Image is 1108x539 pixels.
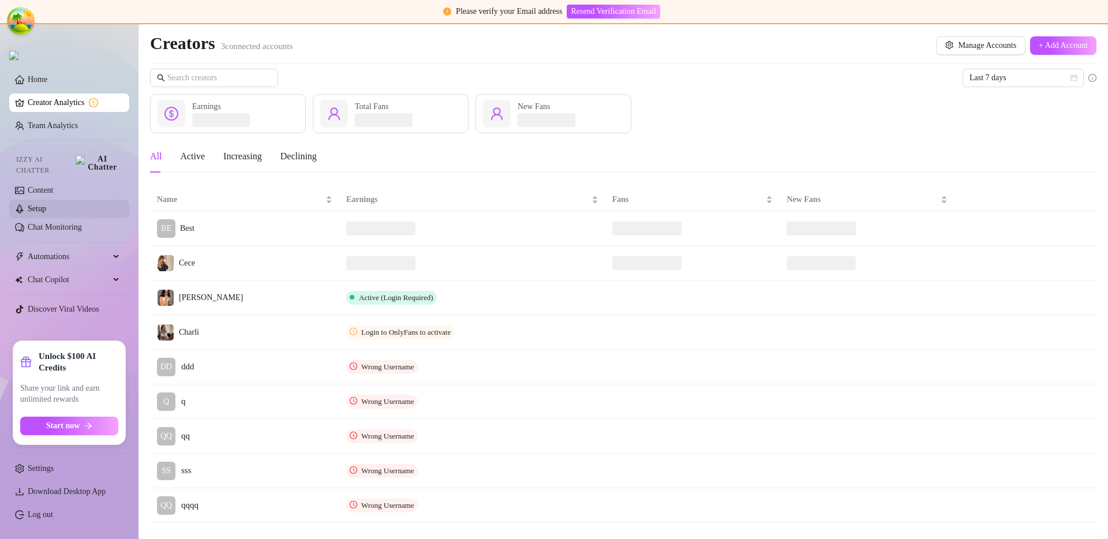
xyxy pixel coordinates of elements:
[567,5,660,18] button: Resend Verification Email
[1070,74,1077,81] span: calendar
[28,75,47,84] a: Home
[192,102,221,111] span: Earnings
[361,432,414,440] span: Wrong Username
[157,462,332,480] a: SSsss
[28,510,53,519] a: Log out
[181,464,192,478] span: sss
[15,252,24,261] span: thunderbolt
[350,432,357,439] span: clock-circle
[1088,74,1096,82] span: info-circle
[456,5,562,18] div: Please verify your Email address
[327,107,341,121] span: user
[518,102,550,111] span: New Fans
[150,149,162,163] div: All
[157,358,332,376] a: DDddd
[359,293,433,302] span: Active (Login Required)
[28,93,120,112] a: Creator Analytics exclamation-circle
[179,293,243,302] span: [PERSON_NAME]
[571,7,656,16] span: Resend Verification Email
[346,193,589,206] span: Earnings
[157,74,165,82] span: search
[181,360,194,374] span: ddd
[28,305,99,313] a: Discover Viral Videos
[157,193,323,206] span: Name
[361,466,414,475] span: Wrong Username
[180,224,194,233] span: Best
[163,395,169,408] span: Q
[20,417,118,435] button: Start nowarrow-right
[350,501,357,508] span: clock-circle
[179,328,199,336] span: Charli
[179,259,195,267] span: Cece
[350,466,357,474] span: clock-circle
[181,395,186,409] span: q
[160,361,172,373] span: DD
[157,392,332,411] a: Qq
[350,362,357,370] span: clock-circle
[28,464,54,473] a: Settings
[15,276,23,284] img: Chat Copilot
[20,383,118,405] span: Share your link and earn unlimited rewards
[350,397,357,405] span: clock-circle
[158,255,174,271] img: Cece
[28,121,78,130] a: Team Analytics
[180,149,205,163] div: Active
[160,430,172,443] span: QQ
[158,324,174,340] img: Charli
[20,356,32,368] span: gift
[1039,41,1088,50] span: + Add Account
[1030,36,1096,55] button: + Add Account
[150,32,293,54] h2: Creators
[490,107,504,121] span: user
[161,222,171,235] span: BE
[221,42,293,51] span: 3 connected accounts
[350,328,357,335] span: clock-circle
[181,429,190,443] span: qq
[605,189,780,211] th: Fans
[958,41,1016,50] span: Manage Accounts
[339,189,605,211] th: Earnings
[84,422,92,430] span: arrow-right
[780,189,954,211] th: New Fans
[787,193,938,206] span: New Fans
[945,41,953,49] span: setting
[28,271,110,289] span: Chat Copilot
[28,248,110,266] span: Automations
[443,8,451,16] span: exclamation-circle
[355,102,389,111] span: Total Fans
[969,69,1077,87] span: Last 7 days
[223,149,262,163] div: Increasing
[157,427,332,446] a: QQqq
[361,328,451,336] span: Login to OnlyFans to activate
[361,362,414,371] span: Wrong Username
[361,501,414,510] span: Wrong Username
[936,36,1025,55] button: Manage Accounts
[157,496,332,515] a: QQqqqq
[28,186,53,194] a: Content
[9,51,18,60] img: logo.svg
[16,154,71,176] span: Izzy AI Chatter
[361,397,414,406] span: Wrong Username
[15,487,24,496] span: download
[9,9,32,32] button: Open Tanstack query devtools
[167,72,262,84] input: Search creators
[39,350,118,373] strong: Unlock $100 AI Credits
[160,499,172,512] span: QQ
[181,499,199,512] span: qqqq
[612,193,764,206] span: Fans
[28,223,82,231] a: Chat Monitoring
[46,421,80,431] span: Start now
[280,149,317,163] div: Declining
[150,189,339,211] th: Name
[28,487,106,496] span: Download Desktop App
[162,465,171,477] span: SS
[164,107,178,121] span: dollar-circle
[76,155,120,171] img: AI Chatter
[158,290,174,306] img: Carmen
[28,204,46,213] a: Setup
